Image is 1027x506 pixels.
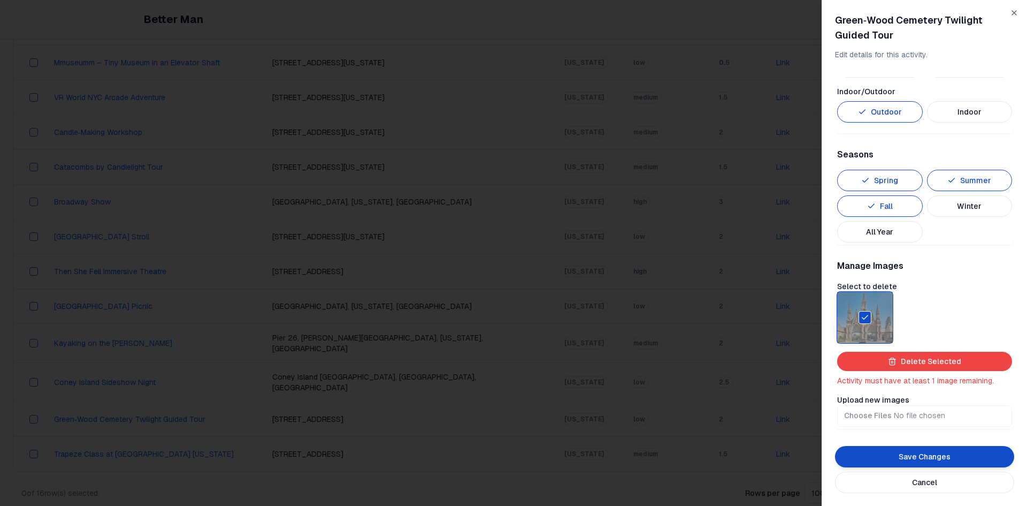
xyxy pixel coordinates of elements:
h4: Manage Images [837,260,1012,273]
label: Select to delete [837,282,897,291]
button: Indoor [927,101,1013,123]
button: Activity image [859,311,871,324]
button: All Year [837,221,923,243]
h5: Indoor/Outdoor [837,86,1012,97]
button: Summer [927,170,1013,191]
h3: Seasons [837,148,1012,161]
button: Cancel [835,472,1014,493]
label: Upload new images [837,395,909,405]
button: Fall [837,195,923,217]
p: Edit details for this activity. [835,49,1014,60]
button: Spring [837,170,923,191]
button: Delete Selected [837,352,1012,371]
button: Winter [927,195,1013,217]
p: Activity must have at least 1 image remaining. [837,375,994,386]
button: Outdoor [837,101,923,123]
h2: Green‑Wood Cemetery Twilight Guided Tour [835,13,1014,43]
button: Save Changes [835,446,1014,467]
